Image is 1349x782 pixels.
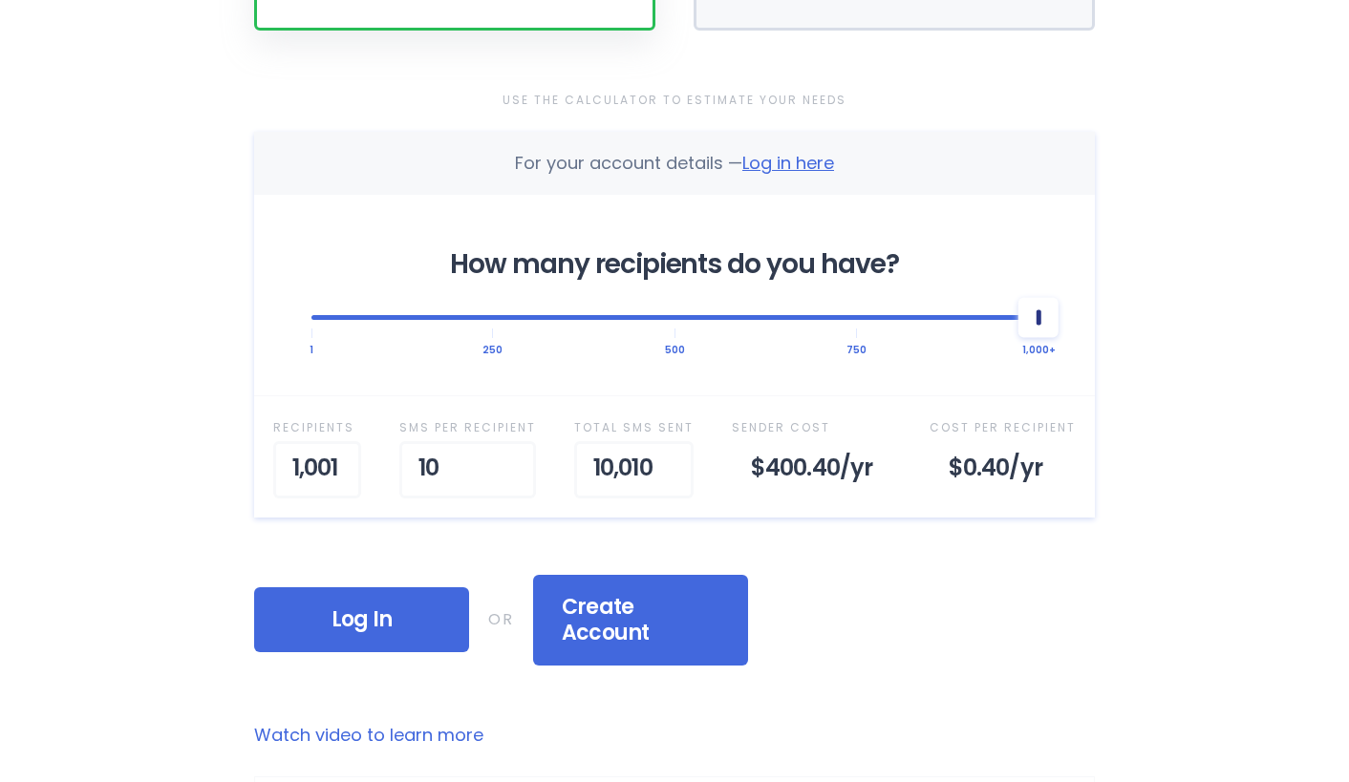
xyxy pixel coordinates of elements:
div: Recipient s [273,415,361,440]
span: Log In [283,606,440,633]
div: 10,010 [574,441,694,498]
div: 1,001 [273,441,361,498]
div: Create Account [533,575,748,666]
a: Watch video to learn more [254,723,1095,748]
div: $0.40 /yr [930,441,1076,498]
div: OR [488,607,514,632]
div: $400.40 /yr [732,441,891,498]
div: Sender Cost [732,415,891,440]
div: 10 [399,441,536,498]
div: How many recipients do you have? [311,252,1038,277]
div: Log In [254,587,469,652]
span: Create Account [562,594,719,646]
div: Use the Calculator to Estimate Your Needs [254,88,1095,113]
span: Log in here [742,151,834,175]
div: SMS per Recipient [399,415,536,440]
div: Cost Per Recipient [930,415,1076,440]
div: Total SMS Sent [574,415,694,440]
div: For your account details — [515,151,834,176]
